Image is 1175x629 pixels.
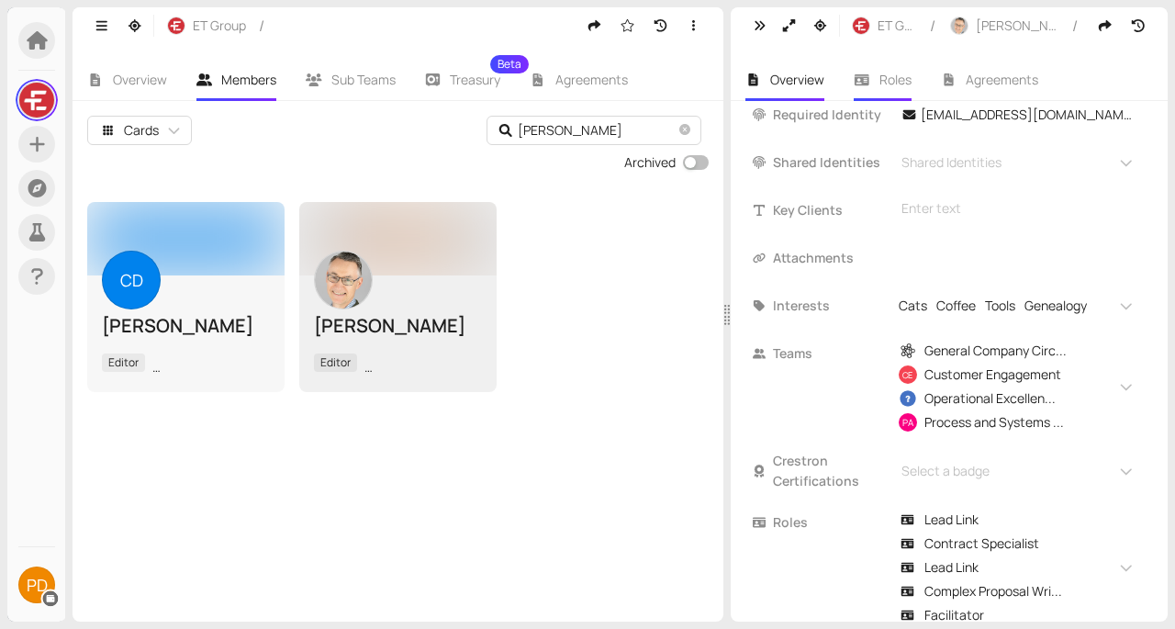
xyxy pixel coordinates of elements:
sup: Beta [490,55,529,73]
span: Customer Engagement [924,365,1061,385]
span: Cats [899,296,927,316]
span: ET Group [878,16,916,36]
span: General Company Circ... [924,341,1067,361]
span: Members [221,71,276,88]
span: Overview [770,71,824,88]
div: Archived [624,152,676,173]
span: Agreements [555,71,628,88]
span: PA [902,413,913,432]
div: [PERSON_NAME] [102,313,270,339]
span: CD [120,251,143,309]
span: Shared Identities [773,152,890,173]
span: Select a badge [895,461,990,481]
span: Cards [124,120,159,140]
span: Treasury [450,73,500,86]
span: Coffee [936,296,976,316]
span: Interests [773,296,890,316]
span: Shared Identities [895,152,1002,173]
span: ET Group [193,16,246,36]
span: Attachments [773,248,890,268]
span: Key Clients [773,200,890,220]
input: Search... [518,120,676,140]
button: ET Group [158,11,255,40]
div: [PERSON_NAME] [314,313,482,339]
img: r-RjKx4yED.jpeg [168,17,185,34]
span: Process and Systems ... [924,412,1064,432]
span: [PERSON_NAME] [976,16,1059,36]
img: 8mDlBv88jbW.jpeg [900,343,916,359]
span: Barrie, [GEOGRAPHIC_DATA] [152,354,312,372]
span: PD [27,567,48,603]
img: SSsC1AUDRs.jpeg [315,252,372,309]
button: [PERSON_NAME] [941,11,1069,40]
span: Genealogy [1024,296,1087,316]
span: Facilitator [924,605,984,625]
span: Contract Specialist [924,534,1039,554]
span: Roles [879,71,912,88]
span: Required Identity [773,105,890,125]
div: Enter text [901,198,1135,219]
span: Operational Excellen... [924,388,1056,409]
span: close-circle [679,122,690,140]
span: [EMAIL_ADDRESS][DOMAIN_NAME] [921,105,1135,125]
img: LsfHRQdbm8.jpeg [19,83,54,118]
span: Lead Link [924,557,979,578]
span: Overview [113,71,167,88]
img: LrnfvwZFpW.jpeg [951,17,968,34]
img: UgtBkZvX1x.jpeg [900,390,916,407]
button: ET Group [843,11,925,40]
span: Teams [773,343,890,364]
span: Roles [773,512,890,533]
span: CE [902,366,913,383]
img: r-RjKx4yED.jpeg [853,17,869,34]
span: Editor [102,354,145,372]
span: Tools [985,296,1015,316]
span: Editor [314,354,357,372]
span: Complex Proposal Wri... [924,581,1062,601]
span: Agreements [966,71,1038,88]
span: Lead Link [924,510,979,530]
span: Crestron Certifications [773,451,890,491]
span: close-circle [679,124,690,135]
span: Sub Teams [331,71,396,88]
